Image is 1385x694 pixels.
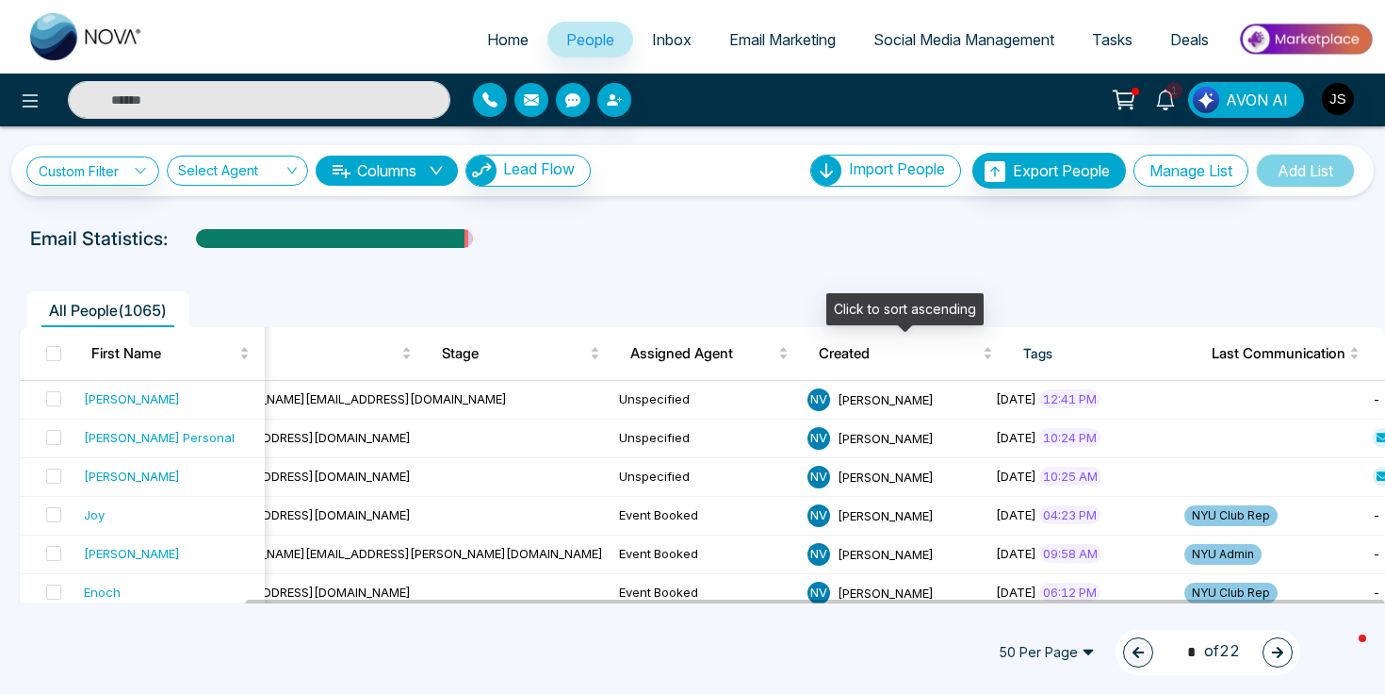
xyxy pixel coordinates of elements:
[1008,327,1197,380] th: Tags
[547,22,633,58] a: People
[1322,83,1354,115] img: User Avatar
[190,585,411,600] span: [EMAIL_ADDRESS][DOMAIN_NAME]
[652,30,692,49] span: Inbox
[1197,327,1385,380] th: Last Communication
[838,585,934,600] span: [PERSON_NAME]
[84,428,235,447] div: [PERSON_NAME] Personal
[1176,639,1240,665] span: of 22
[611,497,800,536] td: Event Booked
[807,388,830,411] span: N V
[1039,505,1100,524] span: 04:23 PM
[1013,161,1110,180] span: Export People
[30,13,143,60] img: Nova CRM Logo
[190,391,507,406] span: [PERSON_NAME][EMAIL_ADDRESS][DOMAIN_NAME]
[1188,82,1304,118] button: AVON AI
[30,224,168,253] p: Email Statistics:
[615,327,804,380] th: Assigned Agent
[611,536,800,574] td: Event Booked
[807,466,830,488] span: N V
[190,469,411,484] span: [EMAIL_ADDRESS][DOMAIN_NAME]
[996,391,1036,406] span: [DATE]
[838,430,934,445] span: [PERSON_NAME]
[611,381,800,420] td: Unspecified
[807,582,830,604] span: N V
[1170,30,1209,49] span: Deals
[996,507,1036,522] span: [DATE]
[84,583,121,602] div: Enoch
[1073,22,1151,58] a: Tasks
[996,546,1036,561] span: [DATE]
[316,156,458,186] button: Columnsdown
[729,30,836,49] span: Email Marketing
[1184,583,1278,603] span: NYU Club Rep
[84,389,180,408] div: [PERSON_NAME]
[183,327,427,380] th: Email
[996,469,1036,484] span: [DATE]
[807,504,830,527] span: N V
[986,637,1108,668] span: 50 Per Page
[807,427,830,450] span: N V
[76,327,265,380] th: First Name
[1193,87,1219,113] img: Lead Flow
[468,22,547,58] a: Home
[633,22,710,58] a: Inbox
[487,30,529,49] span: Home
[1226,89,1288,111] span: AVON AI
[611,574,800,613] td: Event Booked
[458,155,591,187] a: Lead FlowLead Flow
[1133,155,1248,187] button: Manage List
[996,430,1036,445] span: [DATE]
[838,391,934,406] span: [PERSON_NAME]
[429,163,444,178] span: down
[84,505,105,524] div: Joy
[826,293,984,325] div: Click to sort ascending
[427,327,615,380] th: Stage
[1039,389,1100,408] span: 12:41 PM
[838,507,934,522] span: [PERSON_NAME]
[1321,630,1366,675] iframe: Intercom live chat
[1039,544,1101,563] span: 09:58 AM
[849,159,945,178] span: Import People
[807,543,830,566] span: N V
[84,544,180,563] div: [PERSON_NAME]
[1039,467,1101,486] span: 10:25 AM
[710,22,855,58] a: Email Marketing
[873,30,1054,49] span: Social Media Management
[1237,18,1374,60] img: Market-place.gif
[819,342,979,365] span: Created
[1165,82,1182,99] span: 1
[190,507,411,522] span: [EMAIL_ADDRESS][DOMAIN_NAME]
[566,30,614,49] span: People
[466,156,497,186] img: Lead Flow
[838,469,934,484] span: [PERSON_NAME]
[838,546,934,561] span: [PERSON_NAME]
[1212,342,1345,365] span: Last Communication
[442,342,586,365] span: Stage
[611,420,800,458] td: Unspecified
[1039,428,1100,447] span: 10:24 PM
[1184,505,1278,526] span: NYU Club Rep
[630,342,774,365] span: Assigned Agent
[972,153,1126,189] button: Export People
[1151,22,1228,58] a: Deals
[91,342,236,365] span: First Name
[26,157,159,186] a: Custom Filter
[611,458,800,497] td: Unspecified
[190,430,411,445] span: [EMAIL_ADDRESS][DOMAIN_NAME]
[84,467,180,486] div: [PERSON_NAME]
[465,155,591,187] button: Lead Flow
[855,22,1073,58] a: Social Media Management
[198,342,398,365] span: Email
[1143,82,1188,115] a: 1
[1092,30,1132,49] span: Tasks
[41,301,174,320] span: All People ( 1065 )
[996,585,1036,600] span: [DATE]
[503,159,575,178] span: Lead Flow
[1039,583,1100,602] span: 06:12 PM
[804,327,1008,380] th: Created
[1184,544,1262,565] span: NYU Admin
[190,546,603,561] span: [PERSON_NAME][EMAIL_ADDRESS][PERSON_NAME][DOMAIN_NAME]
